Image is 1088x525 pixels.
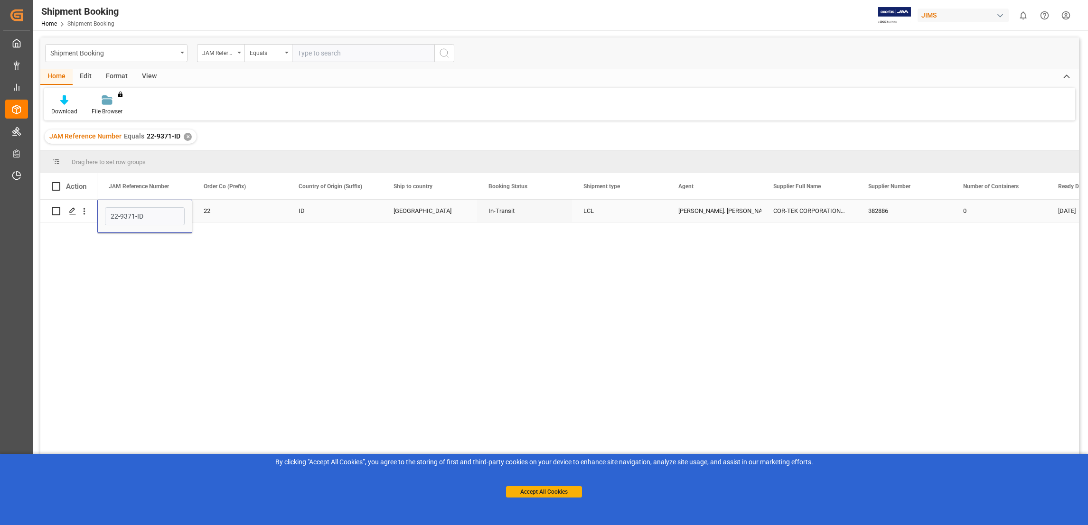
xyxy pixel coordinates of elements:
[250,46,282,57] div: Equals
[184,133,192,141] div: ✕
[51,107,77,116] div: Download
[857,200,952,222] div: 382886
[918,9,1009,22] div: JIMS
[678,200,750,222] div: [PERSON_NAME]. [PERSON_NAME]
[204,200,276,222] div: 22
[244,44,292,62] button: open menu
[292,44,434,62] input: Type to search
[773,183,821,190] span: Supplier Full Name
[41,20,57,27] a: Home
[197,44,244,62] button: open menu
[1034,5,1055,26] button: Help Center
[583,200,656,222] div: LCL
[7,457,1081,467] div: By clicking "Accept All Cookies”, you agree to the storing of first and third-party cookies on yo...
[878,7,911,24] img: Exertis%20JAM%20-%20Email%20Logo.jpg_1722504956.jpg
[678,183,694,190] span: Agent
[202,46,234,57] div: JAM Reference Number
[506,486,582,497] button: Accept All Cookies
[49,132,122,140] span: JAM Reference Number
[40,200,97,222] div: Press SPACE to select this row.
[147,132,180,140] span: 22-9371-ID
[41,4,119,18] div: Shipment Booking
[1058,183,1087,190] span: Ready Date
[135,69,164,85] div: View
[1013,5,1034,26] button: show 0 new notifications
[66,182,86,191] div: Action
[99,69,135,85] div: Format
[434,44,454,62] button: search button
[109,183,169,190] span: JAM Reference Number
[918,6,1013,24] button: JIMS
[394,200,466,222] div: [GEOGRAPHIC_DATA]
[299,200,371,222] div: ID
[299,183,362,190] span: Country of Origin (Suffix)
[40,69,73,85] div: Home
[394,183,432,190] span: Ship to country
[488,183,527,190] span: Booking Status
[72,158,146,166] span: Drag here to set row groups
[963,183,1019,190] span: Number of Containers
[762,200,857,222] div: COR-TEK CORPORATION - [GEOGRAPHIC_DATA]
[73,69,99,85] div: Edit
[952,200,1047,222] div: 0
[50,46,177,58] div: Shipment Booking
[868,183,910,190] span: Supplier Number
[124,132,144,140] span: Equals
[488,200,561,222] div: In-Transit
[204,183,246,190] span: Order Co (Prefix)
[583,183,620,190] span: Shipment type
[45,44,188,62] button: open menu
